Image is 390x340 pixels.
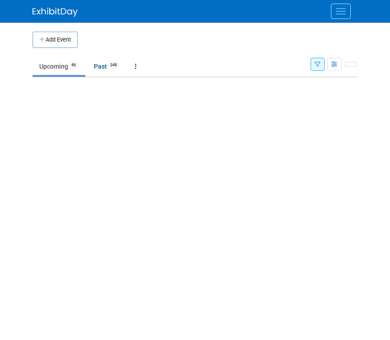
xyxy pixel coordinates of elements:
[87,58,126,75] a: Past348
[69,62,79,69] span: 46
[331,4,351,19] button: Menu
[32,8,78,17] img: ExhibitDay
[32,32,78,48] button: Add Event
[107,62,120,69] span: 348
[32,58,85,75] a: Upcoming46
